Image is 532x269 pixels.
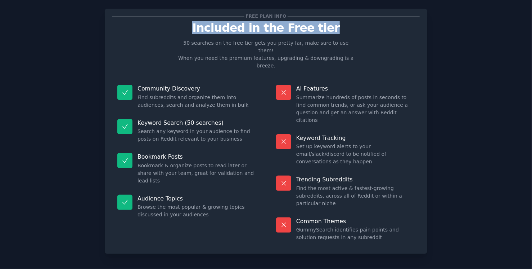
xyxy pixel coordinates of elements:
[296,143,415,166] dd: Set up keyword alerts to your email/slack/discord to be notified of conversations as they happen
[137,128,256,143] dd: Search any keyword in your audience to find posts on Reddit relevant to your business
[137,85,256,92] p: Community Discovery
[137,203,256,219] dd: Browse the most popular & growing topics discussed in your audiences
[296,185,415,207] dd: Find the most active & fastest-growing subreddits, across all of Reddit or within a particular niche
[137,162,256,185] dd: Bookmark & organize posts to read later or share with your team, great for validation and lead lists
[112,22,420,34] p: Included in the Free tier
[296,217,415,225] p: Common Themes
[137,94,256,109] dd: Find subreddits and organize them into audiences, search and analyze them in bulk
[137,119,256,127] p: Keyword Search (50 searches)
[137,153,256,160] p: Bookmark Posts
[244,13,288,20] span: Free plan info
[296,226,415,241] dd: GummySearch identifies pain points and solution requests in any subreddit
[296,176,415,183] p: Trending Subreddits
[175,39,357,70] p: 50 searches on the free tier gets you pretty far, make sure to use them! When you need the premiu...
[137,195,256,202] p: Audience Topics
[296,85,415,92] p: AI Features
[296,134,415,142] p: Keyword Tracking
[296,94,415,124] dd: Summarize hundreds of posts in seconds to find common trends, or ask your audience a question and...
